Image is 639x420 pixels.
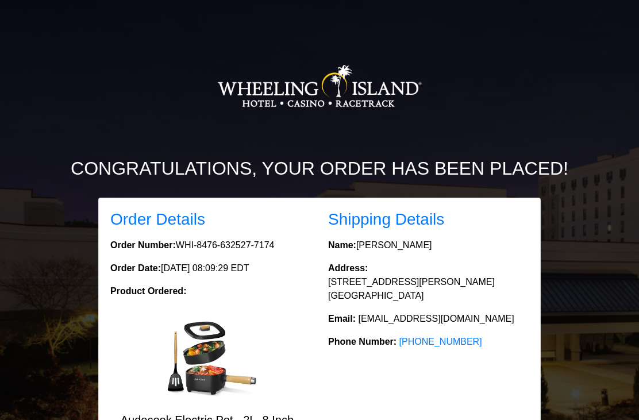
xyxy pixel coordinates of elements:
[399,337,482,346] a: [PHONE_NUMBER]
[328,337,397,346] strong: Phone Number:
[328,210,529,229] h3: Shipping Details
[217,29,422,144] img: Logo
[328,263,368,273] strong: Address:
[328,238,529,252] p: [PERSON_NAME]
[110,210,311,229] h3: Order Details
[52,157,587,179] h2: Congratulations, your order has been placed!
[328,314,356,323] strong: Email:
[328,312,529,326] p: [EMAIL_ADDRESS][DOMAIN_NAME]
[165,312,257,404] img: Audecook Electric Pot - 2L, 8 Inch - Ceramic Glaze Non-Stick
[110,286,186,296] strong: Product Ordered:
[328,240,356,250] strong: Name:
[110,263,161,273] strong: Order Date:
[110,240,176,250] strong: Order Number:
[110,261,311,275] p: [DATE] 08:09:29 EDT
[328,261,529,303] p: [STREET_ADDRESS][PERSON_NAME] [GEOGRAPHIC_DATA]
[110,238,311,252] p: WHI-8476-632527-7174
